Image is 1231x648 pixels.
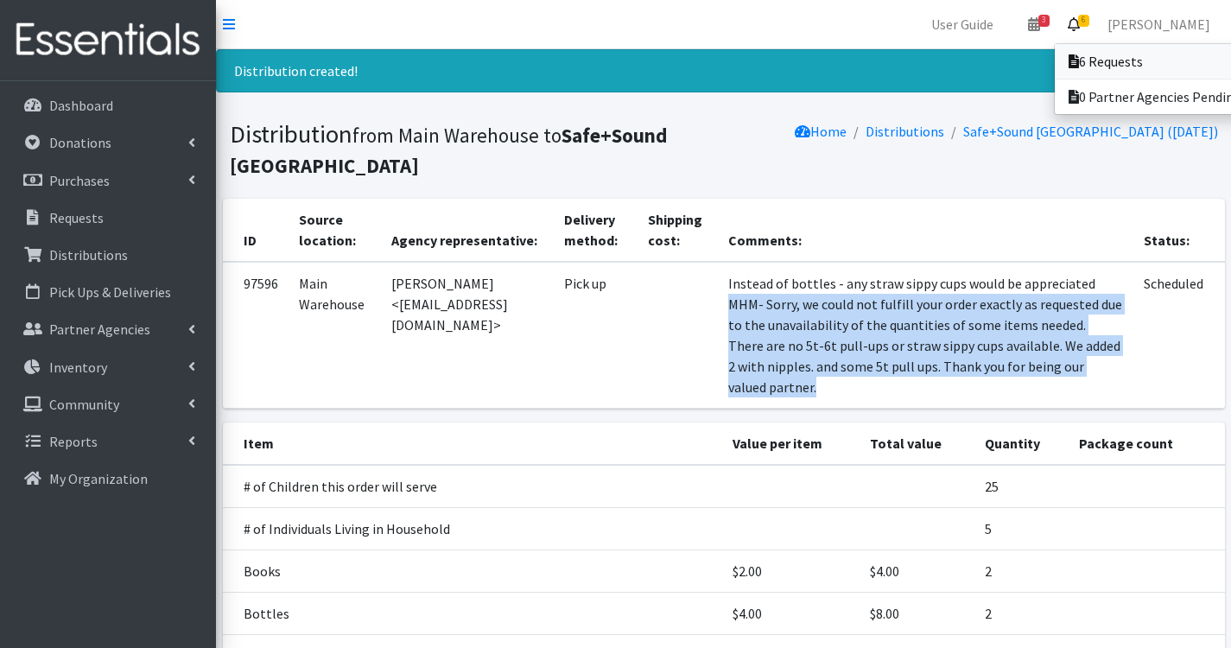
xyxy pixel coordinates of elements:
[722,422,860,465] th: Value per item
[230,123,668,178] b: Safe+Sound [GEOGRAPHIC_DATA]
[223,262,289,409] td: 97596
[49,396,119,413] p: Community
[554,262,637,409] td: Pick up
[49,359,107,376] p: Inventory
[974,508,1069,550] td: 5
[1038,15,1050,27] span: 3
[223,508,723,550] td: # of Individuals Living in Household
[49,470,148,487] p: My Organization
[7,238,209,272] a: Distributions
[223,593,723,635] td: Bottles
[974,593,1069,635] td: 2
[963,123,1218,140] a: Safe+Sound [GEOGRAPHIC_DATA] ([DATE])
[1133,199,1224,262] th: Status:
[7,424,209,459] a: Reports
[1094,7,1224,41] a: [PERSON_NAME]
[722,550,860,593] td: $2.00
[381,262,555,409] td: [PERSON_NAME] <[EMAIL_ADDRESS][DOMAIN_NAME]>
[230,123,668,178] small: from Main Warehouse to
[1014,7,1054,41] a: 3
[289,199,381,262] th: Source location:
[722,593,860,635] td: $4.00
[1078,15,1089,27] span: 6
[223,199,289,262] th: ID
[230,119,718,179] h1: Distribution
[860,550,974,593] td: $4.00
[49,433,98,450] p: Reports
[638,199,719,262] th: Shipping cost:
[49,172,110,189] p: Purchases
[49,97,113,114] p: Dashboard
[7,88,209,123] a: Dashboard
[49,209,104,226] p: Requests
[7,200,209,235] a: Requests
[7,461,209,496] a: My Organization
[49,321,150,338] p: Partner Agencies
[974,465,1069,508] td: 25
[1133,262,1224,409] td: Scheduled
[795,123,847,140] a: Home
[7,11,209,69] img: HumanEssentials
[554,199,637,262] th: Delivery method:
[1054,7,1094,41] a: 6
[718,262,1133,409] td: Instead of bottles - any straw sippy cups would be appreciated MHM- Sorry, we could not fulfill y...
[974,422,1069,465] th: Quantity
[223,550,723,593] td: Books
[7,350,209,384] a: Inventory
[381,199,555,262] th: Agency representative:
[216,49,1231,92] div: Distribution created!
[289,262,381,409] td: Main Warehouse
[7,163,209,198] a: Purchases
[1069,422,1224,465] th: Package count
[223,422,723,465] th: Item
[7,275,209,309] a: Pick Ups & Deliveries
[49,246,128,264] p: Distributions
[223,465,723,508] td: # of Children this order will serve
[718,199,1133,262] th: Comments:
[974,550,1069,593] td: 2
[860,593,974,635] td: $8.00
[49,134,111,151] p: Donations
[917,7,1007,41] a: User Guide
[860,422,974,465] th: Total value
[866,123,944,140] a: Distributions
[7,387,209,422] a: Community
[7,125,209,160] a: Donations
[7,312,209,346] a: Partner Agencies
[49,283,171,301] p: Pick Ups & Deliveries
